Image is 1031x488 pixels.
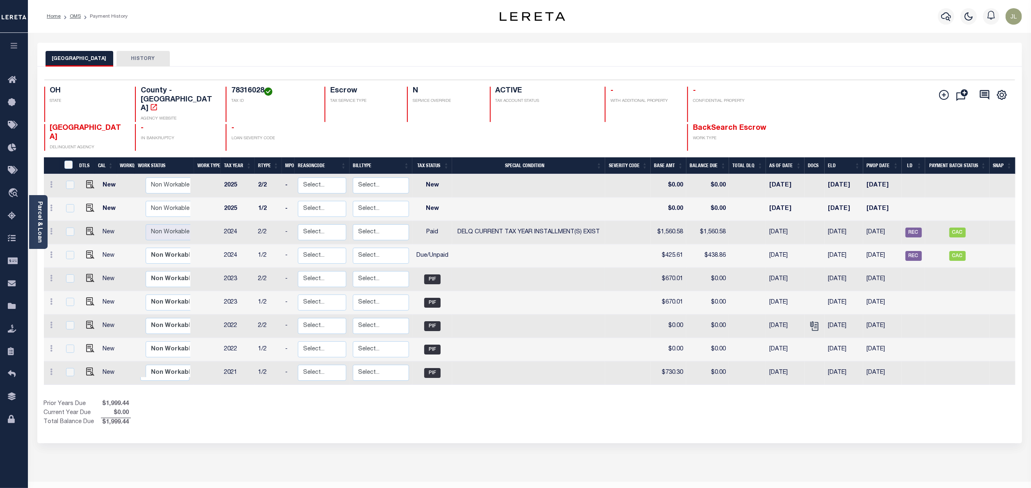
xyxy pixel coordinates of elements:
[350,157,413,174] th: BillType: activate to sort column ascending
[221,157,255,174] th: Tax Year: activate to sort column ascending
[686,244,729,268] td: $438.86
[424,345,441,354] span: PIF
[412,198,452,221] td: New
[99,361,123,385] td: New
[99,198,123,221] td: New
[863,244,902,268] td: [DATE]
[863,221,902,244] td: [DATE]
[76,157,95,174] th: DTLS
[651,315,686,338] td: $0.00
[863,157,902,174] th: PWOP Date: activate to sort column ascending
[221,244,255,268] td: 2024
[825,315,863,338] td: [DATE]
[863,198,902,221] td: [DATE]
[825,157,863,174] th: ELD: activate to sort column ascending
[44,418,101,427] td: Total Balance Due
[825,268,863,291] td: [DATE]
[686,291,729,315] td: $0.00
[231,136,315,142] p: LOAN SEVERITY CODE
[651,157,686,174] th: Base Amt: activate to sort column ascending
[766,198,805,221] td: [DATE]
[47,14,61,19] a: Home
[413,87,480,96] h4: N
[99,244,123,268] td: New
[117,51,170,67] button: HISTORY
[101,418,131,427] span: $1,999.44
[766,157,805,174] th: As of Date: activate to sort column ascending
[330,87,397,96] h4: Escrow
[424,368,441,378] span: PIF
[99,221,123,244] td: New
[282,221,295,244] td: -
[221,268,255,291] td: 2023
[651,268,686,291] td: $670.01
[255,157,282,174] th: RType: activate to sort column ascending
[651,291,686,315] td: $670.01
[50,87,125,96] h4: OH
[825,174,863,198] td: [DATE]
[50,124,121,141] span: [GEOGRAPHIC_DATA]
[101,400,131,409] span: $1,999.44
[413,98,480,104] p: SERVICE OVERRIDE
[221,174,255,198] td: 2025
[686,157,729,174] th: Balance Due: activate to sort column ascending
[686,174,729,198] td: $0.00
[693,136,768,142] p: WORK TYPE
[412,244,452,268] td: Due/Unpaid
[231,98,315,104] p: TAX ID
[766,244,805,268] td: [DATE]
[990,157,1015,174] th: SNAP: activate to sort column ascending
[255,361,282,385] td: 1/2
[825,291,863,315] td: [DATE]
[825,221,863,244] td: [DATE]
[686,315,729,338] td: $0.00
[141,124,144,132] span: -
[412,174,452,198] td: New
[686,361,729,385] td: $0.00
[221,338,255,361] td: 2022
[81,13,128,20] li: Payment History
[905,230,922,235] a: REC
[99,338,123,361] td: New
[686,268,729,291] td: $0.00
[231,124,234,132] span: -
[729,157,766,174] th: Total DLQ: activate to sort column ascending
[766,291,805,315] td: [DATE]
[8,188,21,199] i: travel_explore
[95,157,117,174] th: CAL: activate to sort column ascending
[496,98,595,104] p: TAX ACCOUNT STATUS
[605,157,651,174] th: Severity Code: activate to sort column ascending
[282,361,295,385] td: -
[194,157,221,174] th: Work Type
[766,221,805,244] td: [DATE]
[651,174,686,198] td: $0.00
[221,221,255,244] td: 2024
[500,12,565,21] img: logo-dark.svg
[902,157,925,174] th: LD: activate to sort column ascending
[766,361,805,385] td: [DATE]
[255,198,282,221] td: 1/2
[949,251,966,261] span: CAC
[693,87,696,94] span: -
[686,198,729,221] td: $0.00
[766,338,805,361] td: [DATE]
[412,157,452,174] th: Tax Status: activate to sort column ascending
[282,268,295,291] td: -
[651,361,686,385] td: $730.30
[825,198,863,221] td: [DATE]
[610,98,677,104] p: WITH ADDITIONAL PROPERTY
[805,157,825,174] th: Docs
[825,244,863,268] td: [DATE]
[50,98,125,104] p: STATE
[457,229,600,235] span: DELQ CURRENT TAX YEAR INSTALLMENT(S) EXIST
[651,198,686,221] td: $0.00
[925,157,990,174] th: Payment Batch Status: activate to sort column ascending
[44,157,59,174] th: &nbsp;&nbsp;&nbsp;&nbsp;&nbsp;&nbsp;&nbsp;&nbsp;&nbsp;&nbsp;
[221,198,255,221] td: 2025
[221,361,255,385] td: 2021
[496,87,595,96] h4: ACTIVE
[863,268,902,291] td: [DATE]
[766,174,805,198] td: [DATE]
[141,87,216,113] h4: County - [GEOGRAPHIC_DATA]
[693,124,766,132] span: BackSearch Escrow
